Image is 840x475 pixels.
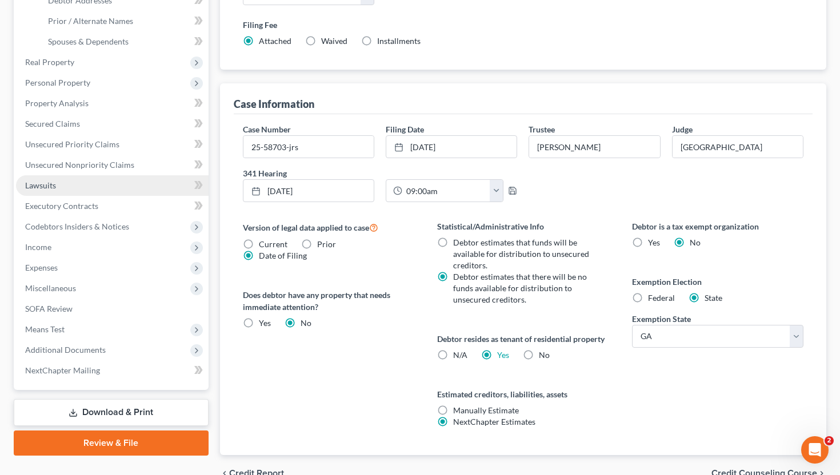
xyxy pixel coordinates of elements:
[25,345,106,355] span: Additional Documents
[377,36,421,46] span: Installments
[453,272,587,304] span: Debtor estimates that there will be no funds available for distribution to unsecured creditors.
[25,98,89,108] span: Property Analysis
[453,237,589,270] span: Debtor estimates that funds will be available for distribution to unsecured creditors.
[437,220,609,232] label: Statistical/Administrative Info
[259,239,287,249] span: Current
[453,350,467,360] span: N/A
[16,155,209,175] a: Unsecured Nonpriority Claims
[14,399,209,426] a: Download & Print
[16,196,209,216] a: Executory Contracts
[25,139,119,149] span: Unsecured Priority Claims
[243,180,374,202] a: [DATE]
[16,299,209,319] a: SOFA Review
[437,333,609,345] label: Debtor resides as tenant of residential property
[25,201,98,211] span: Executory Contracts
[386,123,424,135] label: Filing Date
[539,350,550,360] span: No
[16,360,209,381] a: NextChapter Mailing
[39,11,209,31] a: Prior / Alternate Names
[453,417,535,426] span: NextChapter Estimates
[25,222,129,231] span: Codebtors Insiders & Notices
[386,136,517,158] a: [DATE]
[673,136,803,158] input: --
[321,36,347,46] span: Waived
[632,313,691,325] label: Exemption State
[39,31,209,52] a: Spouses & Dependents
[25,263,58,272] span: Expenses
[243,289,415,313] label: Does debtor have any property that needs immediate attention?
[25,78,90,87] span: Personal Property
[25,242,51,252] span: Income
[632,220,804,232] label: Debtor is a tax exempt organization
[259,318,271,328] span: Yes
[25,180,56,190] span: Lawsuits
[25,119,80,128] span: Secured Claims
[529,136,659,158] input: --
[801,436,829,464] iframe: Intercom live chat
[825,436,834,445] span: 2
[25,160,134,170] span: Unsecured Nonpriority Claims
[237,167,523,179] label: 341 Hearing
[16,93,209,114] a: Property Analysis
[648,293,675,303] span: Federal
[48,16,133,26] span: Prior / Alternate Names
[16,114,209,134] a: Secured Claims
[648,237,660,247] span: Yes
[497,350,509,360] a: Yes
[234,97,314,111] div: Case Information
[317,239,336,249] span: Prior
[453,405,519,415] span: Manually Estimate
[243,136,374,158] input: Enter case number...
[243,220,415,234] label: Version of legal data applied to case
[25,283,76,293] span: Miscellaneous
[690,237,701,247] span: No
[259,251,307,260] span: Date of Filing
[259,36,291,46] span: Attached
[301,318,311,328] span: No
[14,430,209,456] a: Review & File
[48,37,129,46] span: Spouses & Dependents
[25,57,74,67] span: Real Property
[25,365,100,375] span: NextChapter Mailing
[25,304,73,313] span: SOFA Review
[705,293,722,303] span: State
[529,123,555,135] label: Trustee
[16,134,209,155] a: Unsecured Priority Claims
[632,276,804,288] label: Exemption Election
[243,123,291,135] label: Case Number
[437,388,609,400] label: Estimated creditors, liabilities, assets
[25,324,65,334] span: Means Test
[243,19,804,31] label: Filing Fee
[672,123,693,135] label: Judge
[16,175,209,196] a: Lawsuits
[402,180,490,202] input: -- : --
